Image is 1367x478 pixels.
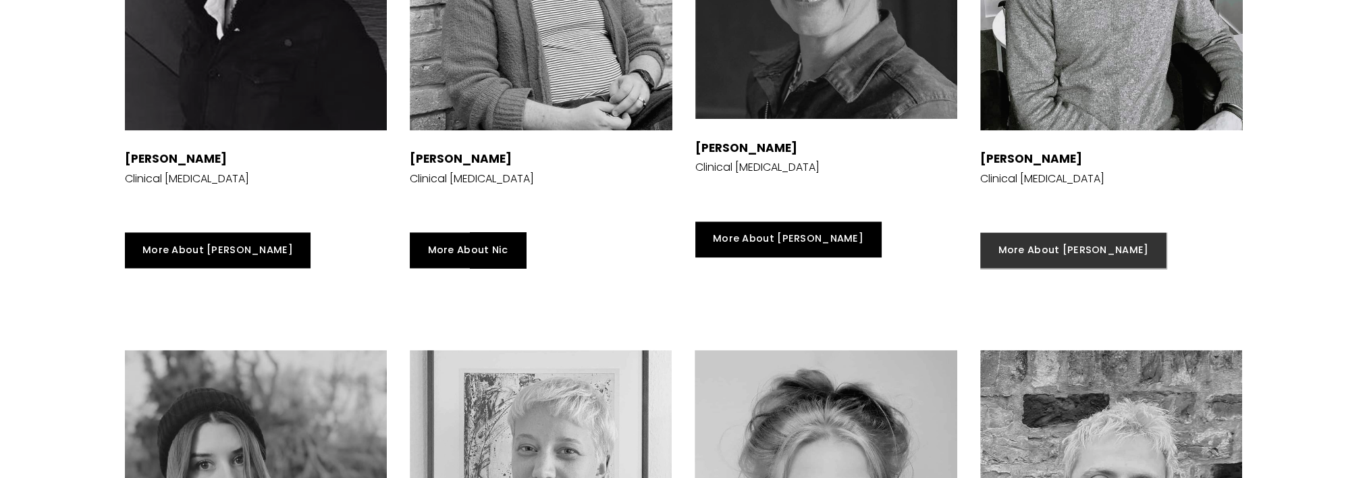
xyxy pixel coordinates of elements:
[410,232,526,268] a: More About Nic
[125,171,249,186] p: Clinical [MEDICAL_DATA]
[695,159,820,175] p: Clinical [MEDICAL_DATA]
[695,221,882,257] a: More About [PERSON_NAME]
[980,171,1104,186] p: Clinical [MEDICAL_DATA]
[695,140,797,156] strong: [PERSON_NAME]
[410,171,534,186] p: Clinical [MEDICAL_DATA]
[980,232,1167,268] a: More About [PERSON_NAME]
[980,151,1082,167] strong: [PERSON_NAME]
[410,151,512,167] strong: [PERSON_NAME]
[125,151,227,167] strong: [PERSON_NAME]
[125,232,311,268] a: More About [PERSON_NAME]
